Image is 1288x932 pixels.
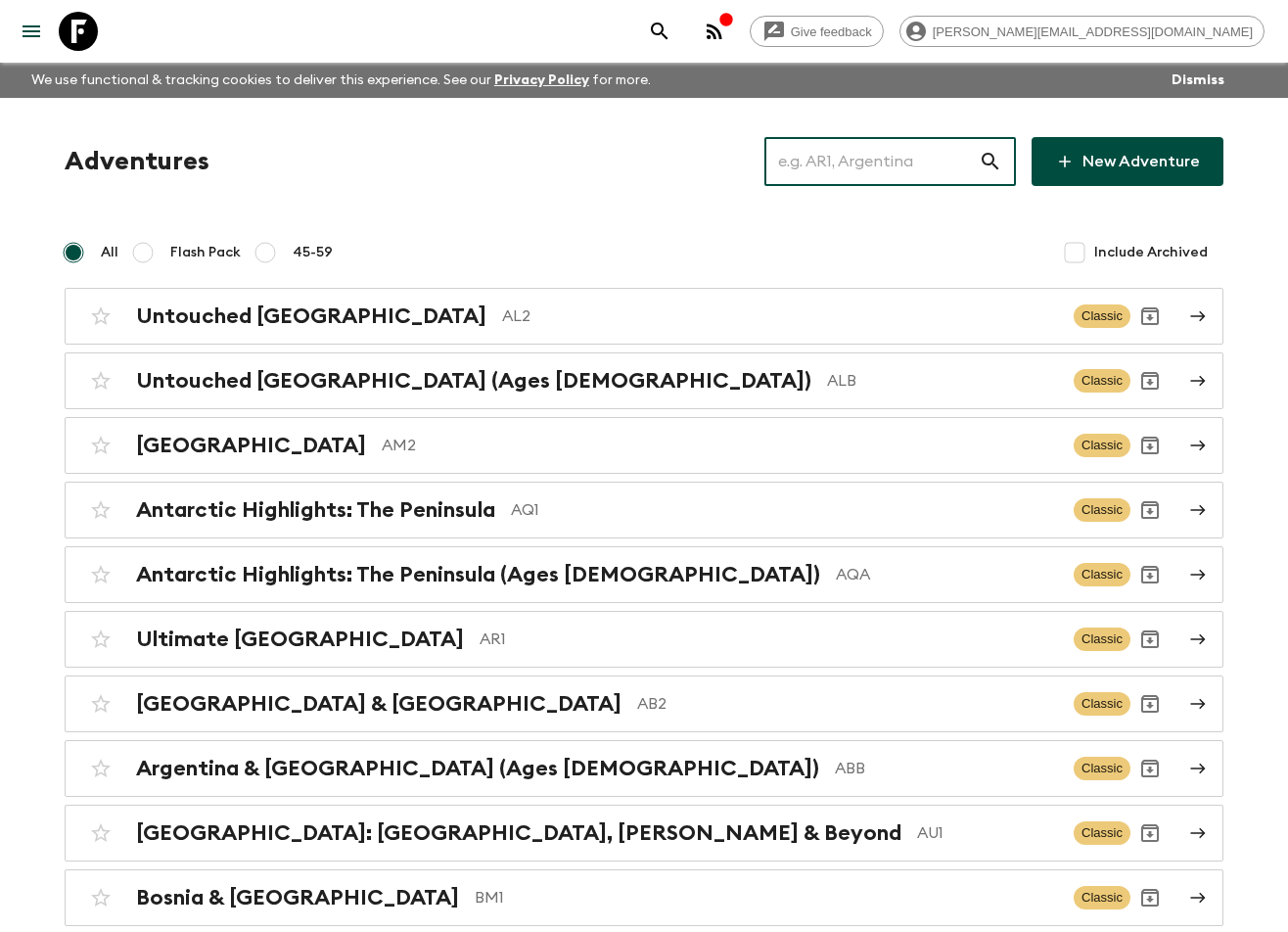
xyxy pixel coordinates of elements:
[136,627,464,652] h2: Ultimate [GEOGRAPHIC_DATA]
[1074,886,1130,909] span: Classic
[1094,243,1208,262] span: Include Archived
[1074,757,1130,780] span: Classic
[1074,369,1130,393] span: Classic
[764,134,979,189] input: e.g. AR1, Argentina
[1130,749,1170,788] button: Archive
[65,142,209,181] h1: Adventures
[1130,878,1170,917] button: Archive
[293,243,333,262] span: 45-59
[637,692,1058,716] p: AB2
[640,12,679,51] button: search adventures
[65,611,1223,668] a: Ultimate [GEOGRAPHIC_DATA]AR1ClassicArchive
[65,352,1223,409] a: Untouched [GEOGRAPHIC_DATA] (Ages [DEMOGRAPHIC_DATA])ALBClassicArchive
[922,24,1264,39] span: [PERSON_NAME][EMAIL_ADDRESS][DOMAIN_NAME]
[780,24,883,39] span: Give feedback
[835,757,1058,780] p: ABB
[1130,297,1170,336] button: Archive
[65,805,1223,862] a: [GEOGRAPHIC_DATA]: [GEOGRAPHIC_DATA], [PERSON_NAME] & BeyondAU1ClassicArchive
[1074,821,1130,845] span: Classic
[494,73,589,87] a: Privacy Policy
[1074,563,1130,586] span: Classic
[511,498,1058,522] p: AQ1
[136,885,459,910] h2: Bosnia & [GEOGRAPHIC_DATA]
[136,756,819,781] h2: Argentina & [GEOGRAPHIC_DATA] (Ages [DEMOGRAPHIC_DATA])
[836,563,1058,586] p: AQA
[136,820,901,846] h2: [GEOGRAPHIC_DATA]: [GEOGRAPHIC_DATA], [PERSON_NAME] & Beyond
[101,243,118,262] span: All
[65,288,1223,345] a: Untouched [GEOGRAPHIC_DATA]AL2ClassicArchive
[1074,304,1130,328] span: Classic
[136,497,495,523] h2: Antarctic Highlights: The Peninsula
[65,676,1223,732] a: [GEOGRAPHIC_DATA] & [GEOGRAPHIC_DATA]AB2ClassicArchive
[1130,490,1170,530] button: Archive
[1130,814,1170,853] button: Archive
[750,16,884,47] a: Give feedback
[502,304,1058,328] p: AL2
[170,243,241,262] span: Flash Pack
[136,433,366,458] h2: [GEOGRAPHIC_DATA]
[1074,692,1130,716] span: Classic
[1130,684,1170,723] button: Archive
[65,869,1223,926] a: Bosnia & [GEOGRAPHIC_DATA]BM1ClassicArchive
[136,691,621,717] h2: [GEOGRAPHIC_DATA] & [GEOGRAPHIC_DATA]
[136,303,486,329] h2: Untouched [GEOGRAPHIC_DATA]
[1074,628,1130,651] span: Classic
[1130,426,1170,465] button: Archive
[12,12,51,51] button: menu
[480,628,1058,651] p: AR1
[23,63,659,98] p: We use functional & tracking cookies to deliver this experience. See our for more.
[65,417,1223,474] a: [GEOGRAPHIC_DATA]AM2ClassicArchive
[65,482,1223,538] a: Antarctic Highlights: The PeninsulaAQ1ClassicArchive
[899,16,1265,47] div: [PERSON_NAME][EMAIL_ADDRESS][DOMAIN_NAME]
[1032,137,1223,186] a: New Adventure
[1130,555,1170,594] button: Archive
[1130,361,1170,400] button: Archive
[136,368,811,394] h2: Untouched [GEOGRAPHIC_DATA] (Ages [DEMOGRAPHIC_DATA])
[475,886,1058,909] p: BM1
[917,821,1058,845] p: AU1
[1130,620,1170,659] button: Archive
[136,562,820,587] h2: Antarctic Highlights: The Peninsula (Ages [DEMOGRAPHIC_DATA])
[827,369,1058,393] p: ALB
[382,434,1058,457] p: AM2
[65,546,1223,603] a: Antarctic Highlights: The Peninsula (Ages [DEMOGRAPHIC_DATA])AQAClassicArchive
[1074,498,1130,522] span: Classic
[1167,67,1229,94] button: Dismiss
[1074,434,1130,457] span: Classic
[65,740,1223,797] a: Argentina & [GEOGRAPHIC_DATA] (Ages [DEMOGRAPHIC_DATA])ABBClassicArchive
